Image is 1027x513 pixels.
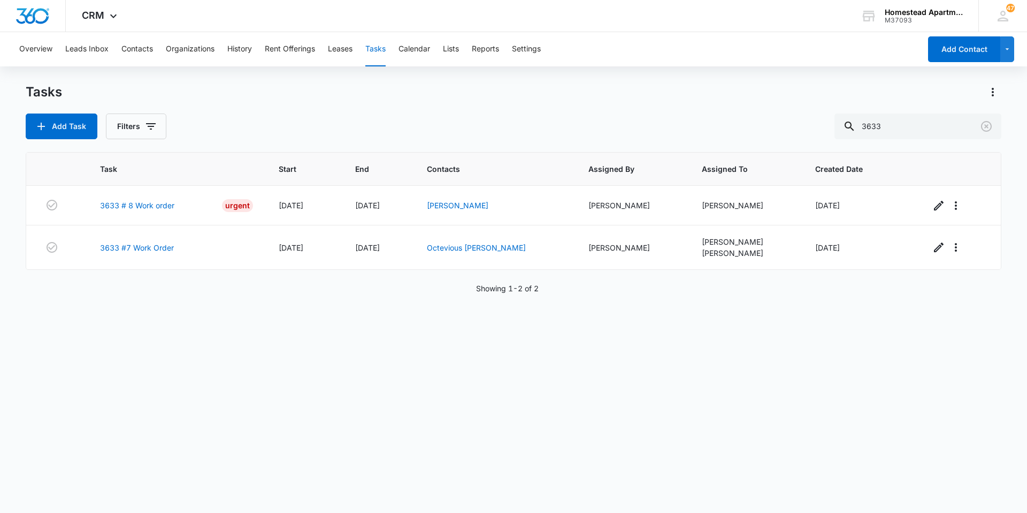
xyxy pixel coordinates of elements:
[279,201,303,210] span: [DATE]
[166,32,214,66] button: Organizations
[26,84,62,100] h1: Tasks
[588,200,676,211] div: [PERSON_NAME]
[100,163,237,175] span: Task
[222,199,253,212] div: Urgent
[834,114,1001,139] input: Search Tasks
[121,32,153,66] button: Contacts
[815,163,890,175] span: Created Date
[702,200,790,211] div: [PERSON_NAME]
[978,118,995,135] button: Clear
[702,163,774,175] span: Assigned To
[279,243,303,252] span: [DATE]
[398,32,430,66] button: Calendar
[355,243,380,252] span: [DATE]
[427,201,488,210] a: [PERSON_NAME]
[82,10,104,21] span: CRM
[1006,4,1015,12] span: 47
[588,242,676,253] div: [PERSON_NAME]
[355,201,380,210] span: [DATE]
[885,8,963,17] div: account name
[19,32,52,66] button: Overview
[1006,4,1015,12] div: notifications count
[984,84,1001,101] button: Actions
[885,17,963,24] div: account id
[365,32,386,66] button: Tasks
[928,36,1000,62] button: Add Contact
[815,201,840,210] span: [DATE]
[476,283,539,294] p: Showing 1-2 of 2
[443,32,459,66] button: Lists
[100,242,174,253] a: 3633 #7 Work Order
[227,32,252,66] button: History
[512,32,541,66] button: Settings
[702,236,790,247] div: [PERSON_NAME]
[355,163,386,175] span: End
[472,32,499,66] button: Reports
[815,243,840,252] span: [DATE]
[427,243,526,252] a: Octevious [PERSON_NAME]
[702,247,790,259] div: [PERSON_NAME]
[265,32,315,66] button: Rent Offerings
[26,114,97,139] button: Add Task
[106,114,166,139] button: Filters
[279,163,314,175] span: Start
[100,200,174,211] a: 3633 # 8 Work order
[65,32,109,66] button: Leads Inbox
[427,163,548,175] span: Contacts
[328,32,352,66] button: Leases
[588,163,661,175] span: Assigned By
